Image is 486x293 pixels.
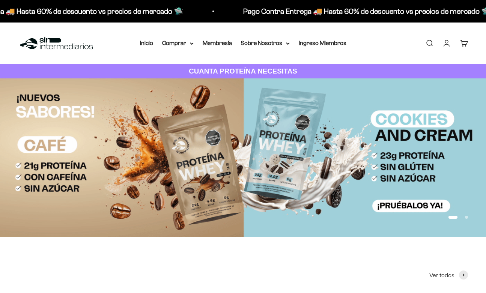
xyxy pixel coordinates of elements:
a: Ingreso Miembros [299,40,346,46]
summary: Comprar [162,38,194,48]
summary: Sobre Nosotros [241,38,290,48]
a: Inicio [140,40,153,46]
a: Ver todos [429,270,468,280]
span: Ver todos [429,270,454,280]
a: Membresía [203,40,232,46]
strong: CUANTA PROTEÍNA NECESITAS [189,67,297,75]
